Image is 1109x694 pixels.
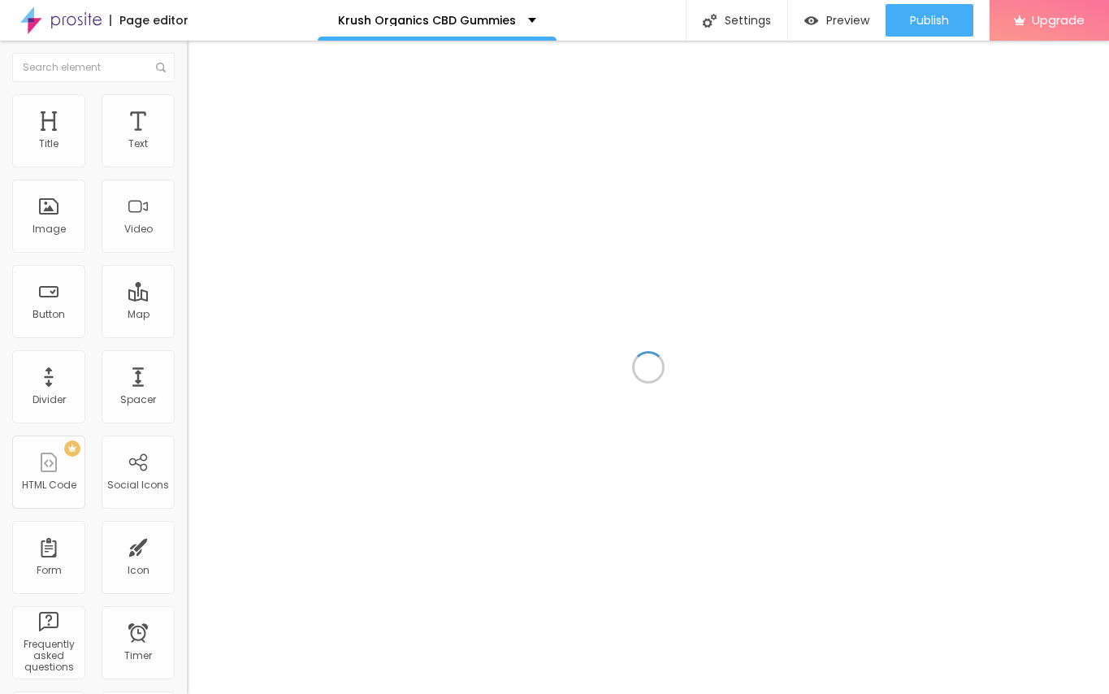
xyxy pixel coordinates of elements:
span: Upgrade [1032,13,1085,27]
p: Krush Organics CBD Gummies [338,15,516,26]
div: Image [32,223,66,235]
div: Social Icons [107,479,169,491]
img: Icone [703,14,717,28]
div: Icon [128,565,149,576]
button: Preview [788,4,886,37]
div: Page editor [110,15,188,26]
div: Map [128,309,149,320]
div: HTML Code [22,479,76,491]
div: Video [124,223,153,235]
div: Divider [32,394,66,406]
div: Frequently asked questions [16,639,80,674]
img: view-1.svg [804,14,818,28]
div: Title [39,138,58,150]
div: Spacer [120,394,156,406]
input: Search element [12,53,175,82]
div: Text [128,138,148,150]
button: Publish [886,4,973,37]
span: Publish [910,14,949,27]
div: Button [32,309,65,320]
span: Preview [826,14,869,27]
div: Form [37,565,62,576]
div: Timer [124,650,152,661]
img: Icone [156,63,166,72]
